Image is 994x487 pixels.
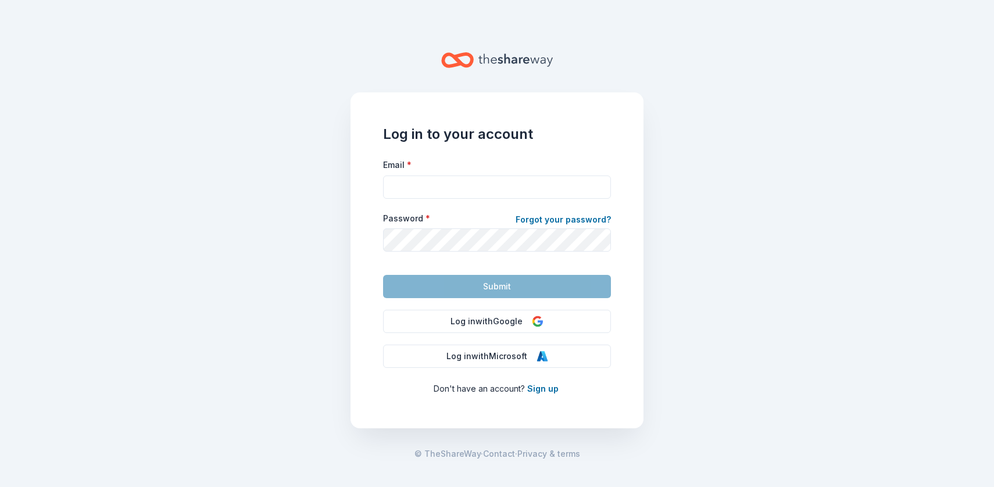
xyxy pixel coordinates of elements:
button: Log inwithGoogle [383,310,611,333]
label: Password [383,213,430,224]
span: © TheShareWay [414,449,481,459]
img: Google Logo [532,316,544,327]
img: Microsoft Logo [537,350,548,362]
a: Sign up [527,384,559,393]
a: Forgot your password? [516,213,611,229]
label: Email [383,159,412,171]
span: Don ' t have an account? [434,384,525,393]
a: Home [441,46,553,74]
a: Contact [483,447,515,461]
h1: Log in to your account [383,125,611,144]
button: Log inwithMicrosoft [383,345,611,368]
span: · · [414,447,580,461]
a: Privacy & terms [517,447,580,461]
